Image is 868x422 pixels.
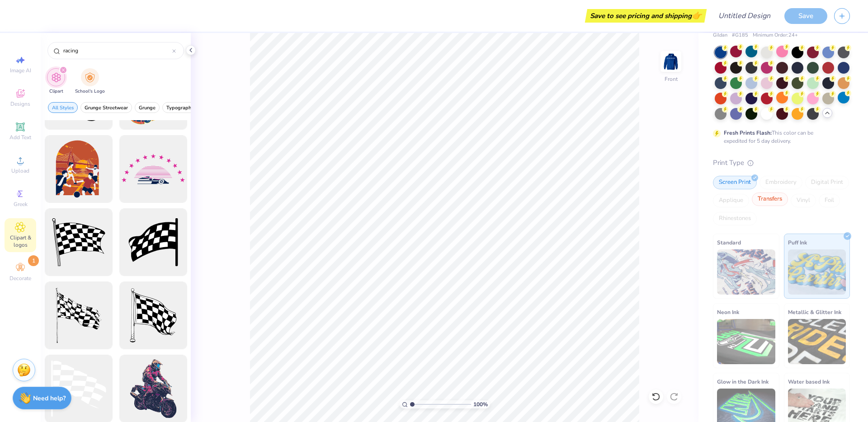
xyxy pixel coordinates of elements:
button: filter button [47,68,65,95]
strong: Fresh Prints Flash: [724,129,772,136]
span: Water based Ink [788,377,830,386]
span: All Styles [52,104,74,111]
img: Standard [717,249,775,295]
span: Typography [166,104,194,111]
div: Foil [819,194,840,207]
div: Embroidery [759,176,802,189]
span: Designs [10,100,30,108]
input: Untitled Design [711,7,778,25]
span: Grunge [139,104,156,111]
span: Upload [11,167,29,174]
img: Metallic & Glitter Ink [788,319,846,364]
img: Clipart Image [51,72,61,83]
div: Rhinestones [713,212,757,225]
span: Neon Ink [717,307,739,317]
span: 100 % [473,400,488,408]
button: filter button [48,102,78,113]
div: Digital Print [805,176,849,189]
span: Puff Ink [788,238,807,247]
span: Decorate [9,275,31,282]
span: Glow in the Dark Ink [717,377,769,386]
input: Try "Stars" [62,46,172,55]
div: Print Type [713,158,850,168]
strong: Need help? [33,394,66,403]
button: filter button [162,102,198,113]
span: Standard [717,238,741,247]
div: Screen Print [713,176,757,189]
span: School's Logo [75,88,105,95]
div: Save to see pricing and shipping [587,9,704,23]
span: Grunge Streetwear [85,104,128,111]
div: filter for School's Logo [75,68,105,95]
span: Gildan [713,32,727,39]
span: Metallic & Glitter Ink [788,307,841,317]
span: Greek [14,201,28,208]
span: Image AI [10,67,31,74]
img: Neon Ink [717,319,775,364]
img: Puff Ink [788,249,846,295]
span: Minimum Order: 24 + [753,32,798,39]
div: Front [665,75,678,83]
span: Clipart & logos [5,234,36,249]
span: Add Text [9,134,31,141]
div: Vinyl [791,194,816,207]
div: filter for Clipart [47,68,65,95]
span: Clipart [49,88,63,95]
span: # G185 [732,32,748,39]
button: filter button [75,68,105,95]
div: Transfers [752,192,788,206]
img: Front [662,52,680,70]
img: School's Logo Image [85,72,95,83]
div: Applique [713,194,749,207]
span: 👉 [692,10,702,21]
span: 1 [28,255,39,266]
div: This color can be expedited for 5 day delivery. [724,129,835,145]
button: filter button [80,102,132,113]
button: filter button [135,102,160,113]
